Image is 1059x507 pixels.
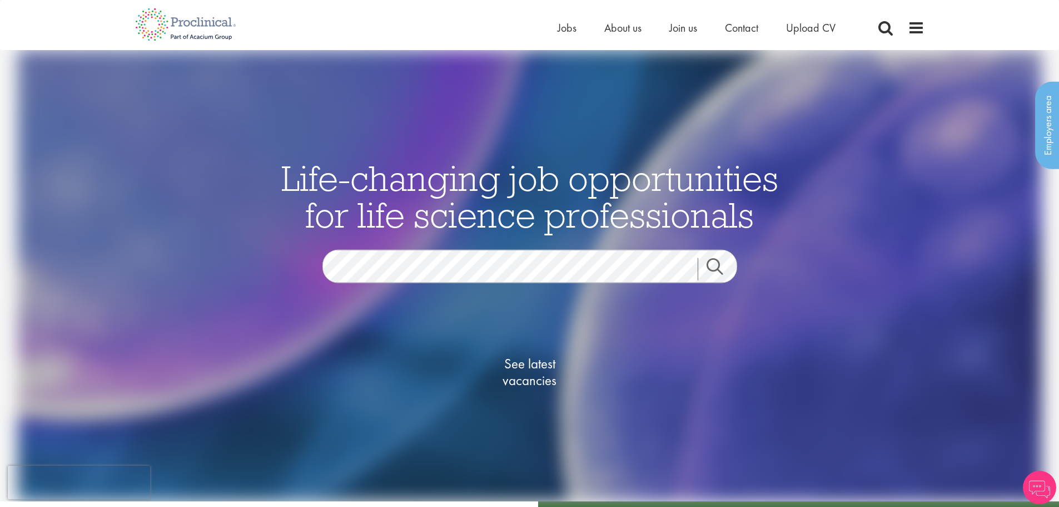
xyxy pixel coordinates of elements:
[474,356,585,389] span: See latest vacancies
[17,50,1042,501] img: candidate home
[558,21,576,35] a: Jobs
[474,311,585,434] a: See latestvacancies
[698,258,745,280] a: Job search submit button
[786,21,836,35] a: Upload CV
[281,156,778,237] span: Life-changing job opportunities for life science professionals
[725,21,758,35] a: Contact
[1023,471,1056,504] img: Chatbot
[604,21,642,35] a: About us
[669,21,697,35] a: Join us
[8,466,150,499] iframe: reCAPTCHA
